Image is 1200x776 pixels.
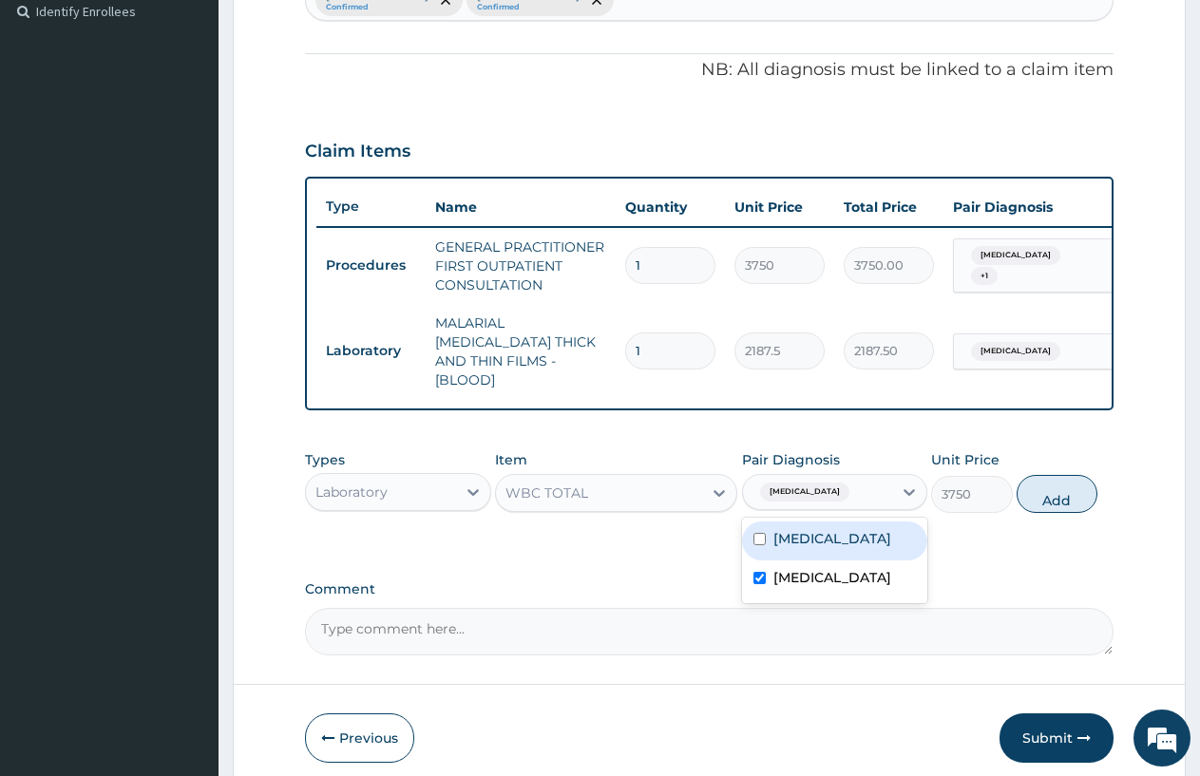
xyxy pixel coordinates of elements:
[834,188,943,226] th: Total Price
[316,248,426,283] td: Procedures
[971,246,1060,265] span: [MEDICAL_DATA]
[725,188,834,226] th: Unit Price
[1017,475,1097,513] button: Add
[426,304,616,399] td: MALARIAL [MEDICAL_DATA] THICK AND THIN FILMS - [BLOOD]
[773,568,891,587] label: [MEDICAL_DATA]
[1000,713,1114,763] button: Submit
[305,452,345,468] label: Types
[305,58,1114,83] p: NB: All diagnosis must be linked to a claim item
[316,333,426,369] td: Laboratory
[616,188,725,226] th: Quantity
[10,519,362,585] textarea: Type your message and hit 'Enter'
[760,483,849,502] span: [MEDICAL_DATA]
[943,188,1152,226] th: Pair Diagnosis
[426,228,616,304] td: GENERAL PRACTITIONER FIRST OUTPATIENT CONSULTATION
[971,342,1060,361] span: [MEDICAL_DATA]
[495,450,527,469] label: Item
[477,3,580,12] small: Confirmed
[426,188,616,226] th: Name
[315,483,388,502] div: Laboratory
[110,239,262,431] span: We're online!
[305,142,410,162] h3: Claim Items
[305,581,1114,597] label: Comment
[305,713,414,763] button: Previous
[742,450,840,469] label: Pair Diagnosis
[773,529,891,548] label: [MEDICAL_DATA]
[312,9,357,55] div: Minimize live chat window
[326,3,429,12] small: Confirmed
[316,189,426,224] th: Type
[35,95,77,142] img: d_794563401_company_1708531726252_794563401
[971,267,998,286] span: + 1
[99,106,319,131] div: Chat with us now
[931,450,1000,469] label: Unit Price
[505,483,588,502] div: WBC TOTAL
